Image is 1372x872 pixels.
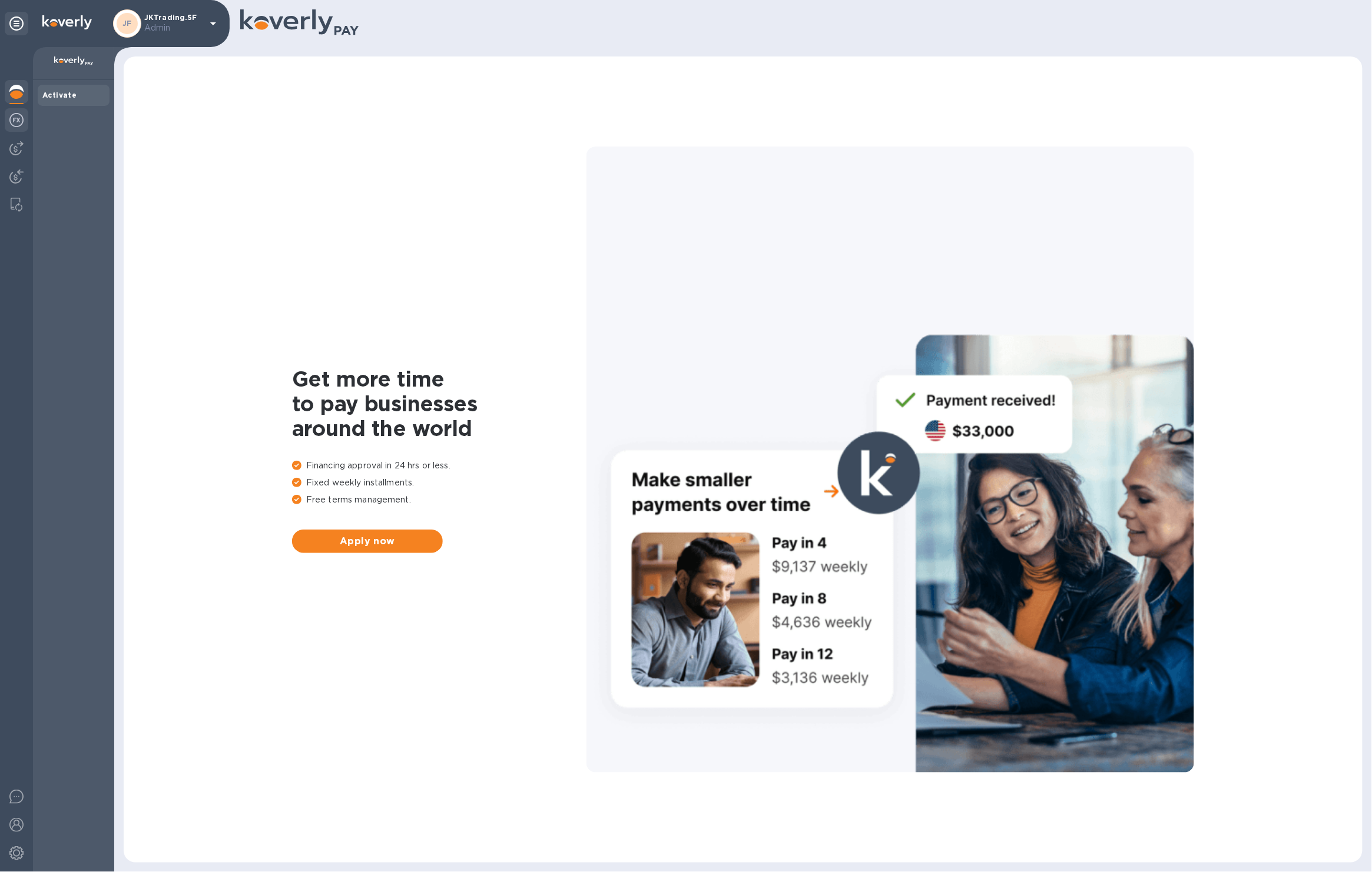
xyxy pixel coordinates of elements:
p: Admin [144,22,203,34]
button: Apply now [292,530,443,553]
p: Free terms management. [292,494,586,506]
b: Activate [42,91,77,99]
b: JF [122,19,132,28]
h1: Get more time to pay businesses around the world [292,367,586,441]
p: Financing approval in 24 hrs or less. [292,460,586,472]
p: Fixed weekly installments. [292,477,586,489]
p: JKTrading.SF [144,14,203,34]
img: Foreign exchange [9,113,24,127]
div: Unpin categories [5,12,28,35]
span: Apply now [301,534,433,548]
img: Logo [42,15,92,29]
